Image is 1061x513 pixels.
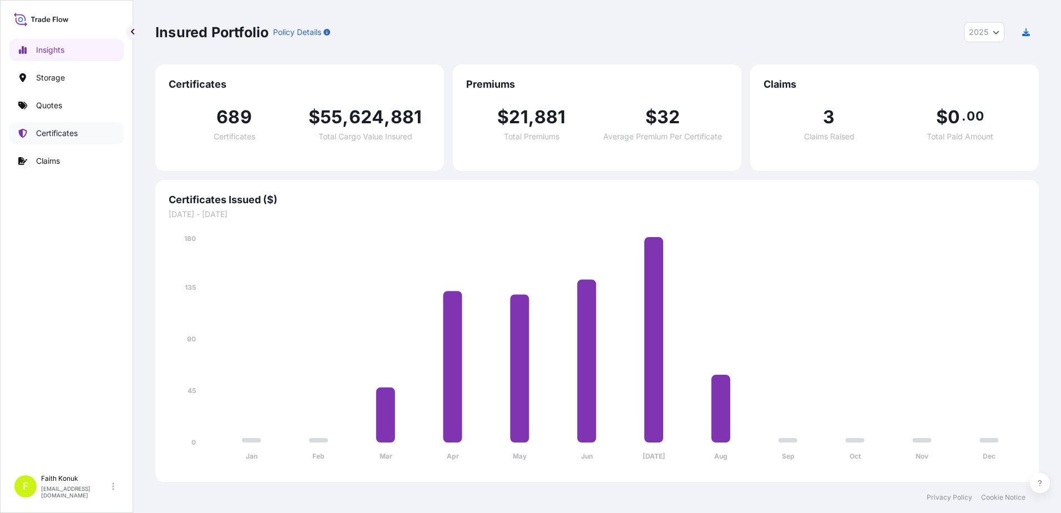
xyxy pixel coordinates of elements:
p: Policy Details [273,27,321,38]
button: Year Selector [964,22,1004,42]
span: Claims Raised [804,133,855,140]
tspan: [DATE] [643,452,665,460]
tspan: 45 [188,386,196,395]
span: Total Cargo Value Insured [319,133,412,140]
span: 55 [320,108,342,126]
a: Quotes [9,94,124,117]
span: 32 [657,108,680,126]
span: Certificates [169,78,431,91]
span: $ [497,108,509,126]
p: Faith Konuk [41,474,110,483]
tspan: Dec [983,452,996,460]
span: . [962,112,966,120]
tspan: Apr [447,452,459,460]
tspan: Aug [714,452,727,460]
span: $ [309,108,320,126]
a: Cookie Notice [981,493,1025,502]
span: Total Paid Amount [927,133,993,140]
tspan: Sep [782,452,795,460]
span: $ [936,108,948,126]
a: Claims [9,150,124,172]
span: [DATE] - [DATE] [169,209,1025,220]
p: Quotes [36,100,62,111]
a: Privacy Policy [927,493,972,502]
span: Certificates Issued ($) [169,193,1025,207]
span: 624 [349,108,385,126]
tspan: 180 [184,234,196,243]
tspan: Jun [581,452,593,460]
span: 881 [391,108,422,126]
span: , [528,108,534,126]
span: F [23,481,29,492]
span: 00 [967,112,983,120]
span: $ [645,108,657,126]
span: Total Premiums [504,133,559,140]
span: , [384,108,390,126]
span: Average Premium Per Certificate [603,133,722,140]
a: Storage [9,67,124,89]
tspan: May [513,452,527,460]
a: Certificates [9,122,124,144]
span: 2025 [969,27,988,38]
span: Certificates [214,133,255,140]
p: Insured Portfolio [155,23,269,41]
tspan: Jan [246,452,257,460]
span: Claims [764,78,1025,91]
tspan: 90 [187,335,196,343]
span: 689 [216,108,252,126]
p: Storage [36,72,65,83]
tspan: Oct [850,452,861,460]
p: Insights [36,44,64,56]
p: Claims [36,155,60,167]
tspan: 0 [191,438,196,446]
span: 21 [509,108,528,126]
span: , [342,108,348,126]
tspan: Mar [380,452,392,460]
span: Premiums [466,78,728,91]
span: 3 [823,108,835,126]
tspan: Nov [916,452,929,460]
p: [EMAIL_ADDRESS][DOMAIN_NAME] [41,485,110,499]
span: 0 [948,108,960,126]
tspan: 135 [185,283,196,291]
tspan: Feb [312,452,325,460]
p: Certificates [36,128,78,139]
span: 881 [534,108,566,126]
a: Insights [9,39,124,61]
